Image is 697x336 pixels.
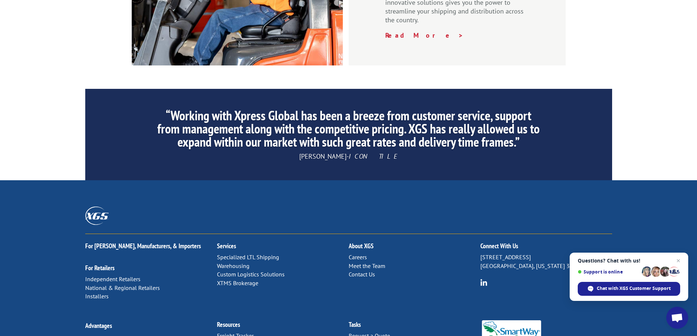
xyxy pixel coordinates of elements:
[217,242,236,250] a: Services
[597,285,671,292] span: Chat with XGS Customer Support
[349,321,480,332] h2: Tasks
[217,320,240,329] a: Resources
[217,253,279,261] a: Specialized LTL Shipping
[666,307,688,329] a: Open chat
[346,152,349,161] span: -
[349,242,374,250] a: About XGS
[154,109,543,152] h2: “Working with Xpress Global has been a breeze from customer service, support from management alon...
[480,253,612,271] p: [STREET_ADDRESS] [GEOGRAPHIC_DATA], [US_STATE] 37421
[85,292,109,300] a: Installers
[578,258,680,264] span: Questions? Chat with us!
[299,152,346,161] span: [PERSON_NAME]
[217,279,258,287] a: XTMS Brokerage
[578,282,680,296] span: Chat with XGS Customer Support
[85,264,115,272] a: For Retailers
[349,271,375,278] a: Contact Us
[217,262,250,269] a: Warehousing
[349,262,385,269] a: Meet the Team
[349,253,367,261] a: Careers
[85,284,160,291] a: National & Regional Retailers
[85,275,140,283] a: Independent Retailers
[480,243,612,253] h2: Connect With Us
[480,279,487,286] img: group-6
[217,271,285,278] a: Custom Logistics Solutions
[85,207,109,224] img: XGS_Logos_ALL_2024_All_White
[349,152,398,161] span: ICON TILE
[85,321,112,330] a: Advantages
[385,31,464,39] a: Read More >
[578,269,639,275] span: Support is online
[85,242,201,250] a: For [PERSON_NAME], Manufacturers, & Importers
